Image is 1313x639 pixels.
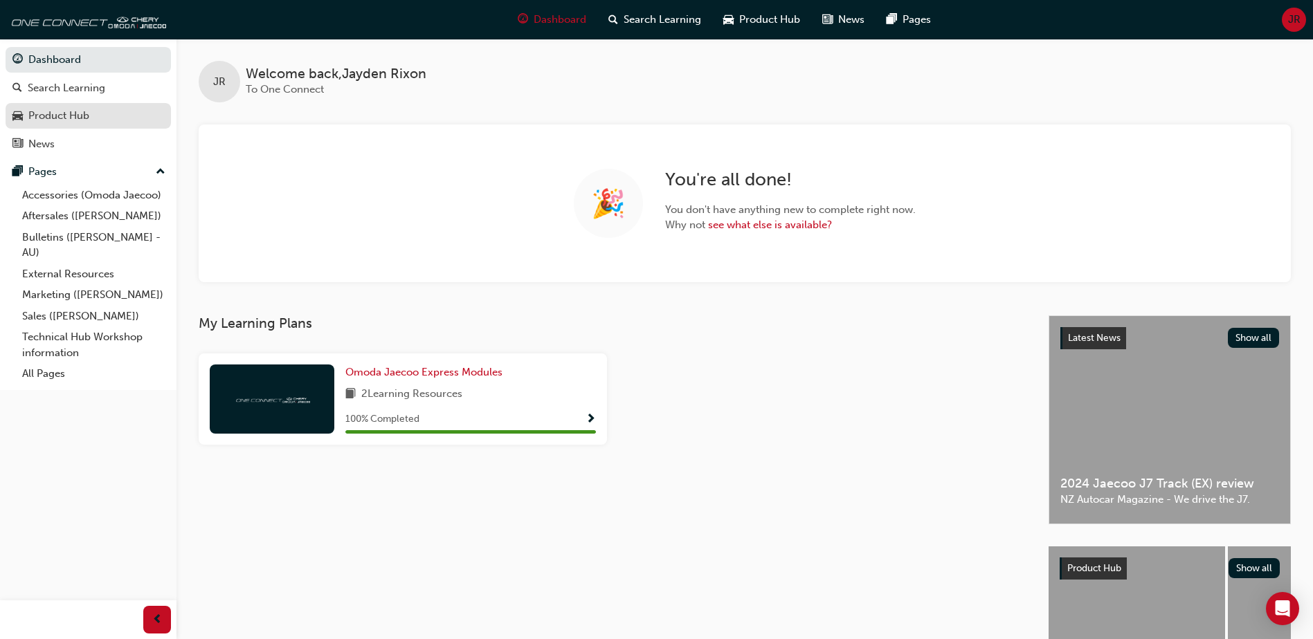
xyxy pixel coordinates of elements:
[665,202,916,218] span: You don't have anything new to complete right now.
[28,80,105,96] div: Search Learning
[6,44,171,159] button: DashboardSearch LearningProduct HubNews
[199,315,1026,331] h3: My Learning Plans
[6,75,171,101] a: Search Learning
[17,227,171,263] a: Bulletins ([PERSON_NAME] - AU)
[6,131,171,157] a: News
[17,185,171,206] a: Accessories (Omoda Jaecoo)
[12,166,23,178] span: pages-icon
[345,411,419,427] span: 100 % Completed
[28,136,55,152] div: News
[6,103,171,129] a: Product Hub
[246,66,426,82] span: Welcome back , Jayden Rixon
[586,414,596,426] span: Show Progress
[1229,558,1280,578] button: Show all
[887,11,897,28] span: pages-icon
[1067,562,1121,574] span: Product Hub
[17,326,171,363] a: Technical Hub Workshop information
[17,306,171,327] a: Sales ([PERSON_NAME])
[1228,328,1280,348] button: Show all
[1060,557,1280,580] a: Product HubShow all
[17,284,171,306] a: Marketing ([PERSON_NAME])
[507,6,597,34] a: guage-iconDashboard
[6,159,171,185] button: Pages
[1049,315,1291,524] a: Latest NewsShow all2024 Jaecoo J7 Track (EX) reviewNZ Autocar Magazine - We drive the J7.
[1282,8,1306,32] button: JR
[665,217,916,233] span: Why not
[12,138,23,151] span: news-icon
[1068,332,1121,344] span: Latest News
[624,12,701,28] span: Search Learning
[597,6,712,34] a: search-iconSearch Learning
[1060,327,1279,349] a: Latest NewsShow all
[6,47,171,73] a: Dashboard
[345,364,508,380] a: Omoda Jaecoo Express Modules
[1288,12,1301,28] span: JR
[876,6,942,34] a: pages-iconPages
[17,205,171,227] a: Aftersales ([PERSON_NAME])
[586,411,596,428] button: Show Progress
[156,163,165,181] span: up-icon
[739,12,800,28] span: Product Hub
[838,12,864,28] span: News
[17,263,171,285] a: External Resources
[1266,592,1299,625] div: Open Intercom Messenger
[213,74,226,90] span: JR
[12,54,23,66] span: guage-icon
[12,82,22,95] span: search-icon
[534,12,586,28] span: Dashboard
[246,83,324,95] span: To One Connect
[1060,476,1279,492] span: 2024 Jaecoo J7 Track (EX) review
[708,219,832,231] a: see what else is available?
[518,11,528,28] span: guage-icon
[152,611,163,629] span: prev-icon
[28,108,89,124] div: Product Hub
[234,392,310,405] img: oneconnect
[723,11,734,28] span: car-icon
[591,196,626,212] span: 🎉
[7,6,166,33] img: oneconnect
[12,110,23,122] span: car-icon
[361,386,462,403] span: 2 Learning Resources
[665,169,916,191] h2: You're all done!
[28,164,57,180] div: Pages
[345,386,356,403] span: book-icon
[811,6,876,34] a: news-iconNews
[712,6,811,34] a: car-iconProduct Hub
[903,12,931,28] span: Pages
[345,366,502,378] span: Omoda Jaecoo Express Modules
[1060,492,1279,508] span: NZ Autocar Magazine - We drive the J7.
[822,11,833,28] span: news-icon
[17,363,171,385] a: All Pages
[608,11,618,28] span: search-icon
